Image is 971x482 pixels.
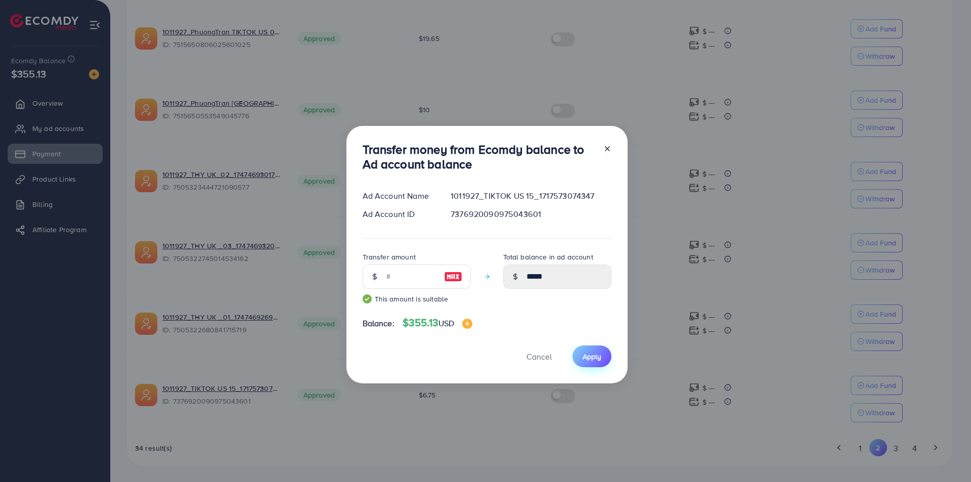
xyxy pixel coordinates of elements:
[363,318,394,329] span: Balance:
[462,319,472,329] img: image
[363,294,372,303] img: guide
[928,436,963,474] iframe: Chat
[514,345,564,367] button: Cancel
[444,271,462,283] img: image
[355,208,443,220] div: Ad Account ID
[572,345,611,367] button: Apply
[355,190,443,202] div: Ad Account Name
[443,190,619,202] div: 1011927_TIKTOK US 15_1717573074347
[363,294,471,304] small: This amount is suitable
[363,142,595,171] h3: Transfer money from Ecomdy balance to Ad account balance
[438,318,454,329] span: USD
[403,317,473,329] h4: $355.13
[363,252,416,262] label: Transfer amount
[443,208,619,220] div: 7376920090975043601
[526,351,552,362] span: Cancel
[503,252,593,262] label: Total balance in ad account
[583,352,601,362] span: Apply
